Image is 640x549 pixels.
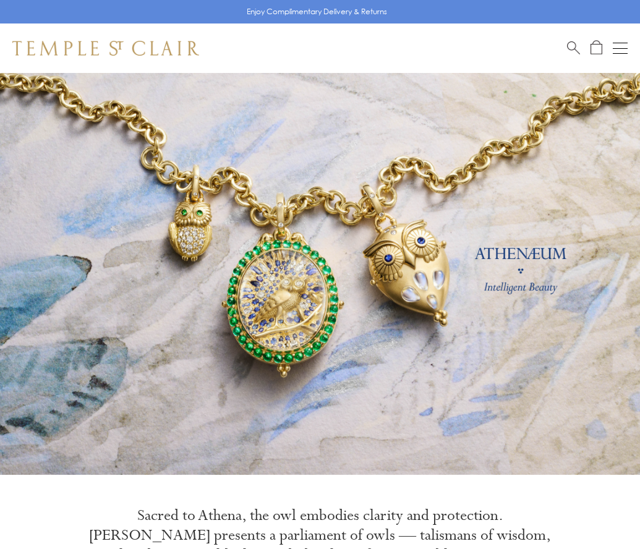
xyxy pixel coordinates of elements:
button: Open navigation [613,41,628,56]
a: Open Shopping Bag [591,40,602,56]
img: Temple St. Clair [12,41,199,56]
p: Enjoy Complimentary Delivery & Returns [247,6,387,18]
a: Search [567,40,580,56]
